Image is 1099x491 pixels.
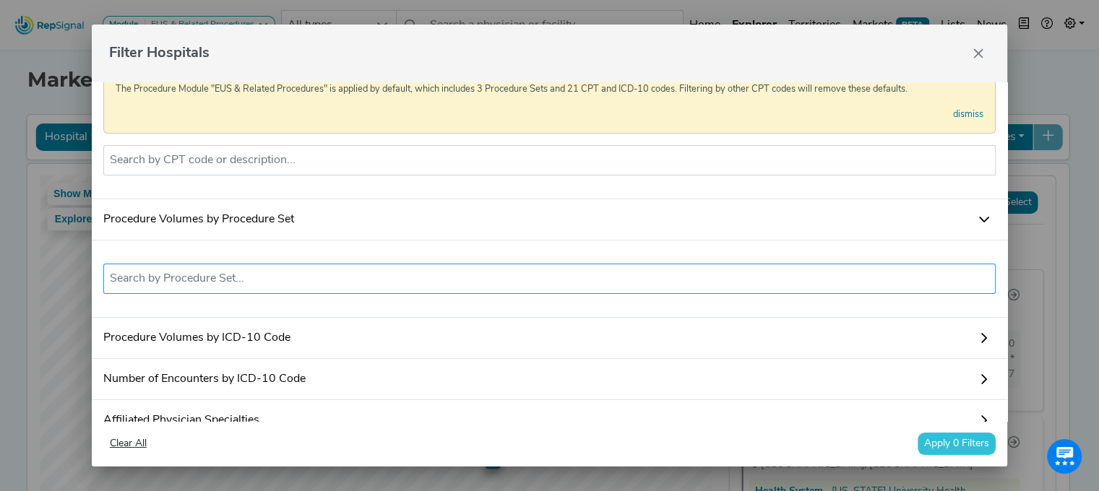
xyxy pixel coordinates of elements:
[92,240,1008,318] div: Procedure Volumes by Procedure Set
[953,108,983,121] a: dismiss
[116,82,984,96] p: The Procedure Module "EUS & Related Procedures" is applied by default, which includes 3 Procedure...
[92,318,1008,359] a: Procedure Volumes by ICD-10 Code
[92,400,1008,441] a: Affiliated Physician Specialties
[103,433,153,455] button: Clear All
[918,433,996,455] button: Apply 0 Filters
[92,58,1008,199] div: Procedure Volumes by CPT Code
[110,152,990,169] input: Search by CPT code or description...
[110,270,990,287] input: Search by Procedure Set...
[967,42,990,65] button: Close
[92,359,1008,400] a: Number of Encounters by ICD-10 Code
[109,43,210,64] span: Filter Hospitals
[92,199,1008,240] a: Procedure Volumes by Procedure Set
